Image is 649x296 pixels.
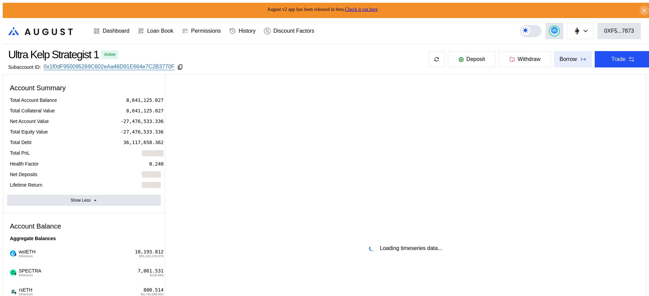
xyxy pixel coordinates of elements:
[121,118,164,124] div: -27,476,533.336
[448,51,496,67] button: Deposit
[554,51,592,67] button: Borrow
[44,64,174,70] a: 0x1f0dF950095269C602eAa46D91E664e7C2B3770F
[611,56,625,62] div: Trade
[16,287,33,296] span: rsETH
[369,246,375,251] img: pending
[126,108,164,114] div: 8,641,125.027
[126,97,164,103] div: 8,641,125.027
[10,139,31,145] div: Total Debt
[260,18,319,44] a: Discount Factors
[10,161,39,167] div: Health Factor
[10,269,16,276] img: spectra.jpg
[10,118,49,124] div: Net Account Value
[604,28,634,34] div: 0XF5...7873
[16,268,41,277] span: SPECTRA
[597,23,641,39] button: 0XF5...7873
[138,268,164,274] div: 7,061.531
[7,81,161,95] div: Account Summary
[143,287,164,293] div: 800.514
[8,64,41,70] div: Subaccount ID:
[123,139,164,145] div: 36,117,658.362
[567,23,593,39] button: chain logo
[14,253,17,256] img: svg+xml,%3c
[89,18,133,44] a: Dashboard
[10,182,42,188] div: Lifetime Return
[8,48,99,61] div: Ultra Kelp Strategist 1
[225,18,260,44] a: History
[273,28,314,34] div: Discount Factors
[10,171,37,177] div: Net Deposits
[10,129,48,135] div: Total Equity Value
[10,97,57,103] div: Total Account Balance
[10,250,16,256] img: superbridge-bridged-wsteth-base.png
[10,108,55,114] div: Total Collateral Value
[191,28,221,34] div: Permissions
[178,18,225,44] a: Permissions
[560,56,577,62] div: Borrow
[71,198,91,203] div: Show Less
[19,293,33,296] span: Ethereum
[104,52,115,57] div: Active
[150,274,164,277] span: $156.865
[7,195,161,206] button: Show Less
[7,233,161,244] div: Aggregate Balances
[147,28,173,34] div: Loan Book
[19,274,41,277] span: Ethereum
[267,7,378,12] span: August v2 app has been released in beta.
[7,220,161,233] div: Account Balance
[133,18,178,44] a: Loan Book
[149,161,164,167] div: 0.240
[16,249,36,258] span: wstETH
[141,293,164,296] span: $3,740,888.662
[14,291,17,295] img: svg+xml,%3c
[518,56,540,62] span: Withdraw
[498,51,551,67] button: Withdraw
[573,27,581,35] img: chain logo
[14,272,17,276] img: svg+xml,%3c
[380,245,442,251] div: Loading timeseries data...
[10,150,30,156] div: Total PnL
[103,28,129,34] div: Dashboard
[121,129,164,135] div: -27,476,533.336
[135,249,164,255] div: 10,193.812
[19,254,36,258] span: Ethereum
[139,254,164,258] span: $55,193,335.976
[239,28,256,34] div: History
[10,289,16,295] img: Icon___Dark.png
[345,7,378,12] a: Check it out here
[466,56,485,62] span: Deposit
